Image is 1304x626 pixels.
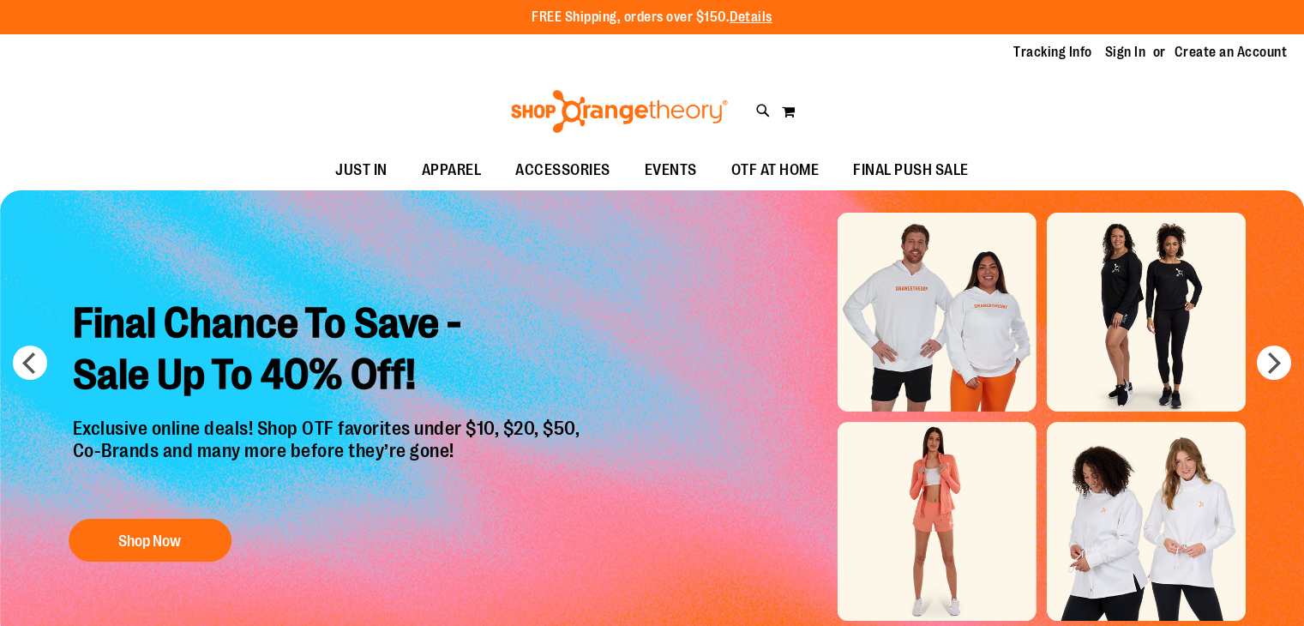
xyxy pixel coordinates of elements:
[731,151,820,190] span: OTF AT HOME
[13,346,47,380] button: prev
[405,151,499,190] a: APPAREL
[1175,43,1288,62] a: Create an Account
[60,285,598,418] h2: Final Chance To Save - Sale Up To 40% Off!
[836,151,986,190] a: FINAL PUSH SALE
[60,418,598,502] p: Exclusive online deals! Shop OTF favorites under $10, $20, $50, Co-Brands and many more before th...
[1257,346,1291,380] button: next
[645,151,697,190] span: EVENTS
[532,8,772,27] p: FREE Shipping, orders over $150.
[730,9,772,25] a: Details
[318,151,405,190] a: JUST IN
[69,519,231,562] button: Shop Now
[498,151,628,190] a: ACCESSORIES
[508,90,730,133] img: Shop Orangetheory
[335,151,388,190] span: JUST IN
[853,151,969,190] span: FINAL PUSH SALE
[422,151,482,190] span: APPAREL
[628,151,714,190] a: EVENTS
[714,151,837,190] a: OTF AT HOME
[1013,43,1092,62] a: Tracking Info
[1105,43,1146,62] a: Sign In
[515,151,610,190] span: ACCESSORIES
